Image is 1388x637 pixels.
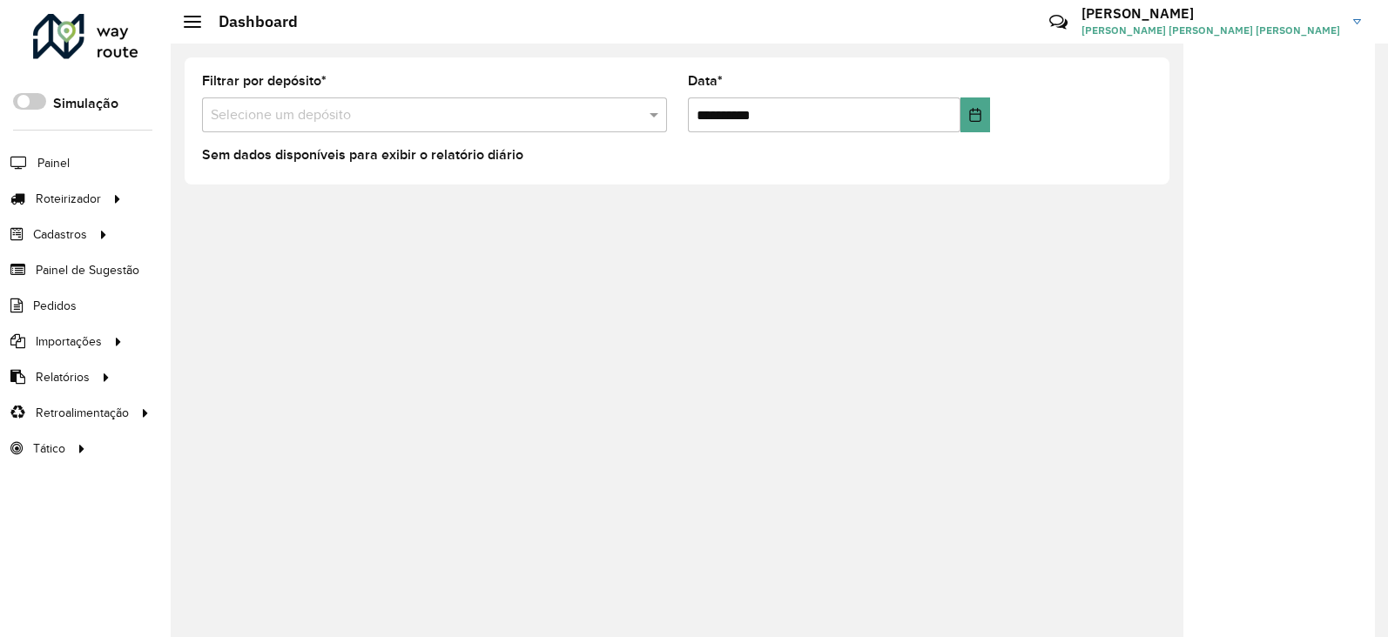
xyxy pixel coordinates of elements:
[36,332,102,351] span: Importações
[202,70,327,91] label: Filtrar por depósito
[33,225,87,244] span: Cadastros
[33,297,77,315] span: Pedidos
[37,154,70,172] span: Painel
[688,70,723,91] label: Data
[201,12,298,31] h2: Dashboard
[1081,23,1340,38] span: [PERSON_NAME] [PERSON_NAME] [PERSON_NAME]
[53,93,118,114] label: Simulação
[202,144,523,165] label: Sem dados disponíveis para exibir o relatório diário
[1040,3,1077,41] a: Contato Rápido
[36,261,139,279] span: Painel de Sugestão
[33,439,65,458] span: Tático
[960,97,990,132] button: Choose Date
[36,404,129,422] span: Retroalimentação
[1081,5,1340,22] h3: [PERSON_NAME]
[36,368,90,386] span: Relatórios
[36,190,101,208] span: Roteirizador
